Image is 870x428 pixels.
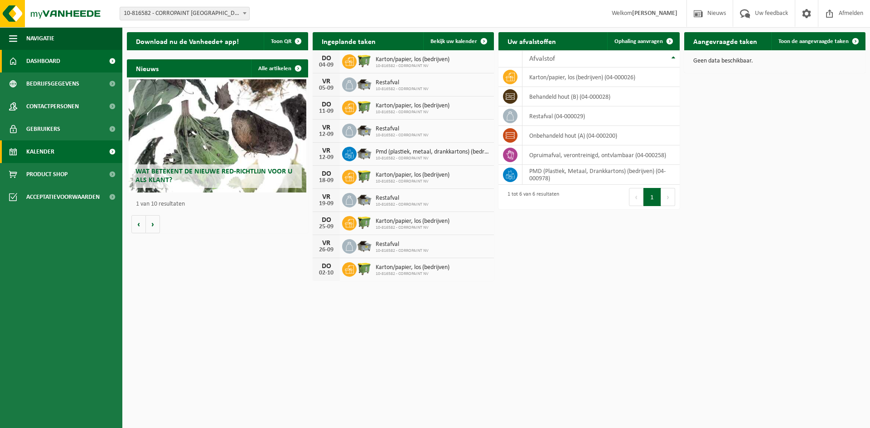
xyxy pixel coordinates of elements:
[357,122,372,138] img: WB-5000-GAL-GY-01
[136,201,304,207] p: 1 van 10 resultaten
[26,95,79,118] span: Contactpersonen
[376,149,489,156] span: Pmd (plastiek, metaal, drankkartons) (bedrijven)
[376,63,449,69] span: 10-816582 - CORROPAINT NV
[26,72,79,95] span: Bedrijfsgegevens
[317,247,335,253] div: 26-09
[376,79,429,87] span: Restafval
[771,32,865,50] a: Toon de aangevraagde taken
[357,76,372,91] img: WB-5000-GAL-GY-01
[522,67,680,87] td: karton/papier, los (bedrijven) (04-000026)
[614,38,663,44] span: Ophaling aanvragen
[251,59,307,77] a: Alle artikelen
[430,38,477,44] span: Bekijk uw kalender
[357,238,372,253] img: WB-5000-GAL-GY-01
[632,10,677,17] strong: [PERSON_NAME]
[522,106,680,126] td: restafval (04-000029)
[120,7,249,20] span: 10-816582 - CORROPAINT NV - ANTWERPEN
[376,218,449,225] span: Karton/papier, los (bedrijven)
[131,215,146,233] button: Vorige
[376,87,429,92] span: 10-816582 - CORROPAINT NV
[317,62,335,68] div: 04-09
[317,78,335,85] div: VR
[26,140,54,163] span: Kalender
[376,195,429,202] span: Restafval
[317,131,335,138] div: 12-09
[357,215,372,230] img: WB-1100-HPE-GN-50
[317,263,335,270] div: DO
[317,147,335,154] div: VR
[376,225,449,231] span: 10-816582 - CORROPAINT NV
[271,38,291,44] span: Toon QR
[357,192,372,207] img: WB-5000-GAL-GY-01
[317,154,335,161] div: 12-09
[376,264,449,271] span: Karton/papier, los (bedrijven)
[522,126,680,145] td: onbehandeld hout (A) (04-000200)
[317,201,335,207] div: 19-09
[522,145,680,165] td: opruimafval, verontreinigd, ontvlambaar (04-000258)
[317,178,335,184] div: 18-09
[376,56,449,63] span: Karton/papier, los (bedrijven)
[376,133,429,138] span: 10-816582 - CORROPAINT NV
[529,55,555,63] span: Afvalstof
[26,163,68,186] span: Product Shop
[522,165,680,185] td: PMD (Plastiek, Metaal, Drankkartons) (bedrijven) (04-000978)
[313,32,385,50] h2: Ingeplande taken
[503,187,559,207] div: 1 tot 6 van 6 resultaten
[129,79,306,192] a: Wat betekent de nieuwe RED-richtlijn voor u als klant?
[264,32,307,50] button: Toon QR
[607,32,679,50] a: Ophaling aanvragen
[376,125,429,133] span: Restafval
[26,27,54,50] span: Navigatie
[522,87,680,106] td: behandeld hout (B) (04-000028)
[357,145,372,161] img: WB-5000-GAL-GY-01
[135,168,292,184] span: Wat betekent de nieuwe RED-richtlijn voor u als klant?
[127,59,168,77] h2: Nieuws
[317,224,335,230] div: 25-09
[26,118,60,140] span: Gebruikers
[376,271,449,277] span: 10-816582 - CORROPAINT NV
[317,108,335,115] div: 11-09
[357,168,372,184] img: WB-1100-HPE-GN-50
[661,188,675,206] button: Next
[317,55,335,62] div: DO
[376,241,429,248] span: Restafval
[317,101,335,108] div: DO
[376,172,449,179] span: Karton/papier, los (bedrijven)
[376,110,449,115] span: 10-816582 - CORROPAINT NV
[317,216,335,224] div: DO
[357,99,372,115] img: WB-1100-HPE-GN-50
[317,270,335,276] div: 02-10
[376,102,449,110] span: Karton/papier, los (bedrijven)
[643,188,661,206] button: 1
[120,7,250,20] span: 10-816582 - CORROPAINT NV - ANTWERPEN
[376,156,489,161] span: 10-816582 - CORROPAINT NV
[376,202,429,207] span: 10-816582 - CORROPAINT NV
[498,32,565,50] h2: Uw afvalstoffen
[778,38,849,44] span: Toon de aangevraagde taken
[127,32,248,50] h2: Download nu de Vanheede+ app!
[317,240,335,247] div: VR
[26,186,100,208] span: Acceptatievoorwaarden
[357,53,372,68] img: WB-1100-HPE-GN-50
[629,188,643,206] button: Previous
[317,193,335,201] div: VR
[423,32,493,50] a: Bekijk uw kalender
[693,58,856,64] p: Geen data beschikbaar.
[376,179,449,184] span: 10-816582 - CORROPAINT NV
[317,170,335,178] div: DO
[357,261,372,276] img: WB-1100-HPE-GN-50
[146,215,160,233] button: Volgende
[26,50,60,72] span: Dashboard
[317,124,335,131] div: VR
[376,248,429,254] span: 10-816582 - CORROPAINT NV
[684,32,766,50] h2: Aangevraagde taken
[317,85,335,91] div: 05-09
